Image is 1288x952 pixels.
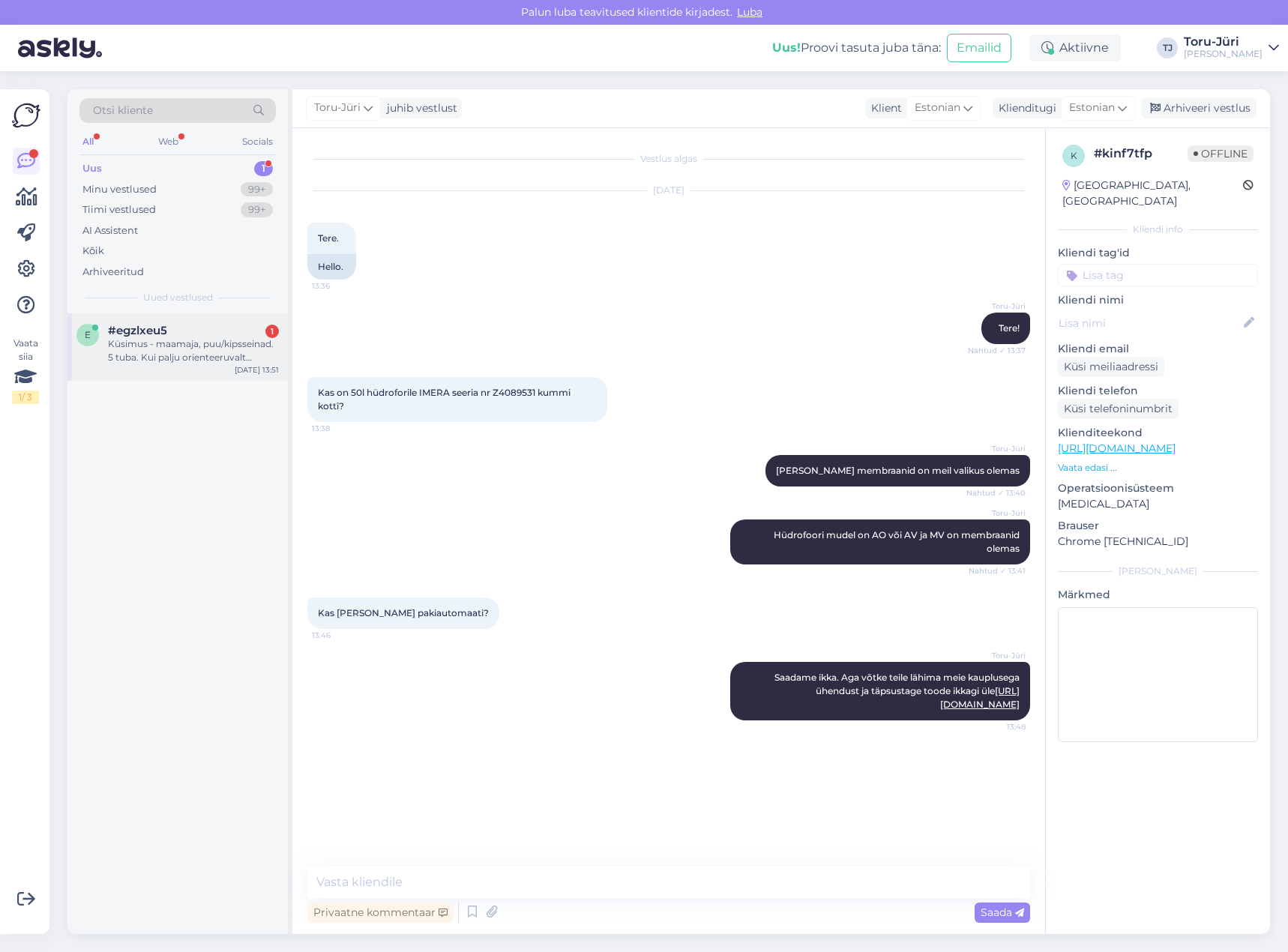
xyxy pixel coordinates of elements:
[12,101,40,130] img: Askly Logo
[1058,461,1258,475] p: Vaata edasi ...
[1157,37,1178,58] div: TJ
[1058,223,1258,236] div: Kliendi info
[1184,36,1263,48] div: Toru-Jüri
[254,161,273,176] div: 1
[143,291,213,304] span: Uued vestlused
[1184,48,1263,60] div: [PERSON_NAME]
[1029,34,1121,61] div: Aktiivne
[1058,480,1258,496] p: Operatsioonisüsteem
[82,182,157,197] div: Minu vestlused
[968,345,1026,356] span: Nähtud ✓ 13:37
[969,301,1026,312] span: Toru-Jüri
[381,100,457,116] div: juhib vestlust
[1058,292,1258,308] p: Kliendi nimi
[772,39,941,57] div: Proovi tasuta juba täna:
[12,391,39,404] div: 1 / 3
[774,672,1022,710] span: Saadame ikka. Aga võtke teile lähima meie kauplusega ühendust ja täpsustage toode ikkagi üle
[318,387,573,412] span: Kas on 50l hüdroforile IMERA seeria nr Z4089531 kummi kotti?
[1069,100,1115,116] span: Estonian
[1058,245,1258,261] p: Kliendi tag'id
[969,507,1026,519] span: Toru-Jüri
[235,364,279,376] div: [DATE] 13:51
[1058,534,1258,549] p: Chrome [TECHNICAL_ID]
[969,650,1026,661] span: Toru-Jüri
[82,161,102,176] div: Uus
[1071,150,1077,161] span: k
[772,40,801,55] b: Uus!
[79,132,97,151] div: All
[82,202,156,217] div: Tiimi vestlused
[1058,425,1258,441] p: Klienditeekond
[776,465,1020,476] span: [PERSON_NAME] membraanid on meil valikus olemas
[774,529,1022,554] span: Hüdrofoori mudel on AO või AV ja MV on membraanid olemas
[314,100,361,116] span: Toru-Jüri
[1058,383,1258,399] p: Kliendi telefon
[108,337,279,364] div: Küsimus - maamaja, puu/kipsseinad. 5 tuba. Kui palju orienteeruvalt radiaatorite paigaldus võib m...
[1058,357,1164,377] div: Küsi meiliaadressi
[82,223,138,238] div: AI Assistent
[1058,399,1179,419] div: Küsi telefoninumbrit
[318,232,339,244] span: Tere.
[1058,518,1258,534] p: Brauser
[865,100,902,116] div: Klient
[307,903,454,923] div: Privaatne kommentaar
[1062,178,1243,209] div: [GEOGRAPHIC_DATA], [GEOGRAPHIC_DATA]
[312,630,368,641] span: 13:46
[12,337,39,404] div: Vaata siia
[307,254,356,280] div: Hello.
[1058,587,1258,603] p: Märkmed
[915,100,960,116] span: Estonian
[969,565,1026,576] span: Nähtud ✓ 13:41
[969,721,1026,732] span: 13:48
[732,5,767,19] span: Luba
[155,132,181,151] div: Web
[85,329,91,340] span: e
[1188,145,1254,162] span: Offline
[241,182,273,197] div: 99+
[1058,341,1258,357] p: Kliendi email
[999,322,1020,334] span: Tere!
[966,487,1026,498] span: Nähtud ✓ 13:40
[108,324,167,337] span: #egzlxeu5
[318,607,489,618] span: Kas [PERSON_NAME] pakiautomaati?
[241,202,273,217] div: 99+
[947,34,1011,62] button: Emailid
[993,100,1056,116] div: Klienditugi
[312,423,368,434] span: 13:38
[93,103,153,118] span: Otsi kliente
[312,280,368,292] span: 13:36
[981,906,1024,919] span: Saada
[82,244,104,259] div: Kõik
[1058,496,1258,512] p: [MEDICAL_DATA]
[265,325,279,338] div: 1
[1184,36,1279,60] a: Toru-Jüri[PERSON_NAME]
[307,152,1030,166] div: Vestlus algas
[307,184,1030,197] div: [DATE]
[1094,145,1188,163] div: # kinf7tfp
[1059,315,1241,331] input: Lisa nimi
[1058,264,1258,286] input: Lisa tag
[82,265,144,280] div: Arhiveeritud
[1058,442,1176,455] a: [URL][DOMAIN_NAME]
[1058,564,1258,578] div: [PERSON_NAME]
[969,443,1026,454] span: Toru-Jüri
[239,132,276,151] div: Socials
[1141,98,1257,118] div: Arhiveeri vestlus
